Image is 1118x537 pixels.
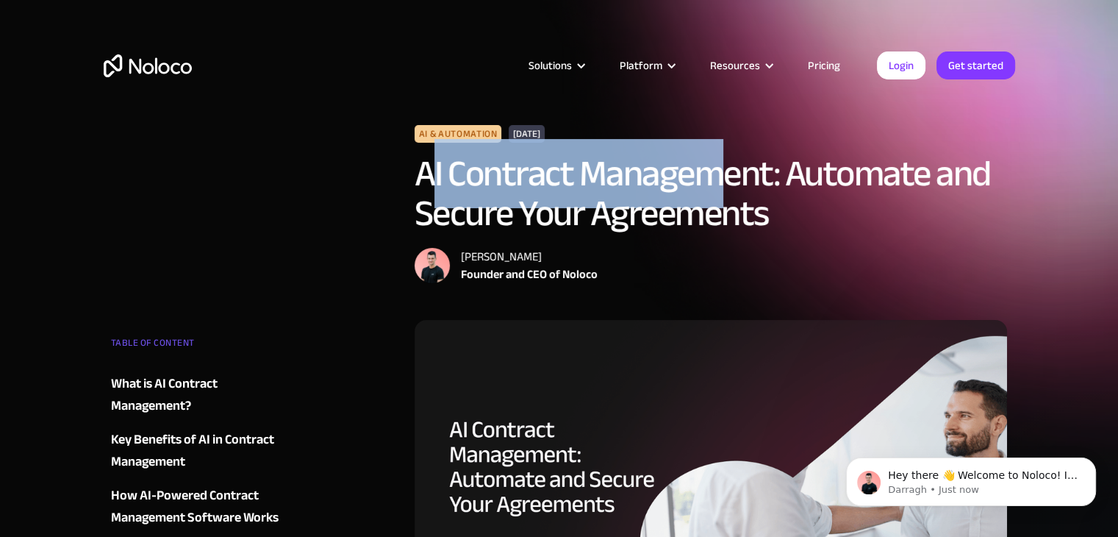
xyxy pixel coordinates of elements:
[710,56,760,75] div: Resources
[877,51,925,79] a: Login
[461,266,598,283] div: Founder and CEO of Noloco
[461,248,598,266] div: [PERSON_NAME]
[104,54,192,77] a: home
[601,56,692,75] div: Platform
[111,485,289,529] a: How AI-Powered Contract Management Software Works
[824,427,1118,530] iframe: Intercom notifications message
[620,56,662,75] div: Platform
[111,373,289,417] a: What is AI Contract Management?
[415,154,1008,233] h1: AI Contract Management: Automate and Secure Your Agreements
[111,332,289,361] div: TABLE OF CONTENT
[936,51,1015,79] a: Get started
[692,56,789,75] div: Resources
[528,56,572,75] div: Solutions
[789,56,859,75] a: Pricing
[111,429,289,473] a: Key Benefits of AI in Contract Management
[510,56,601,75] div: Solutions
